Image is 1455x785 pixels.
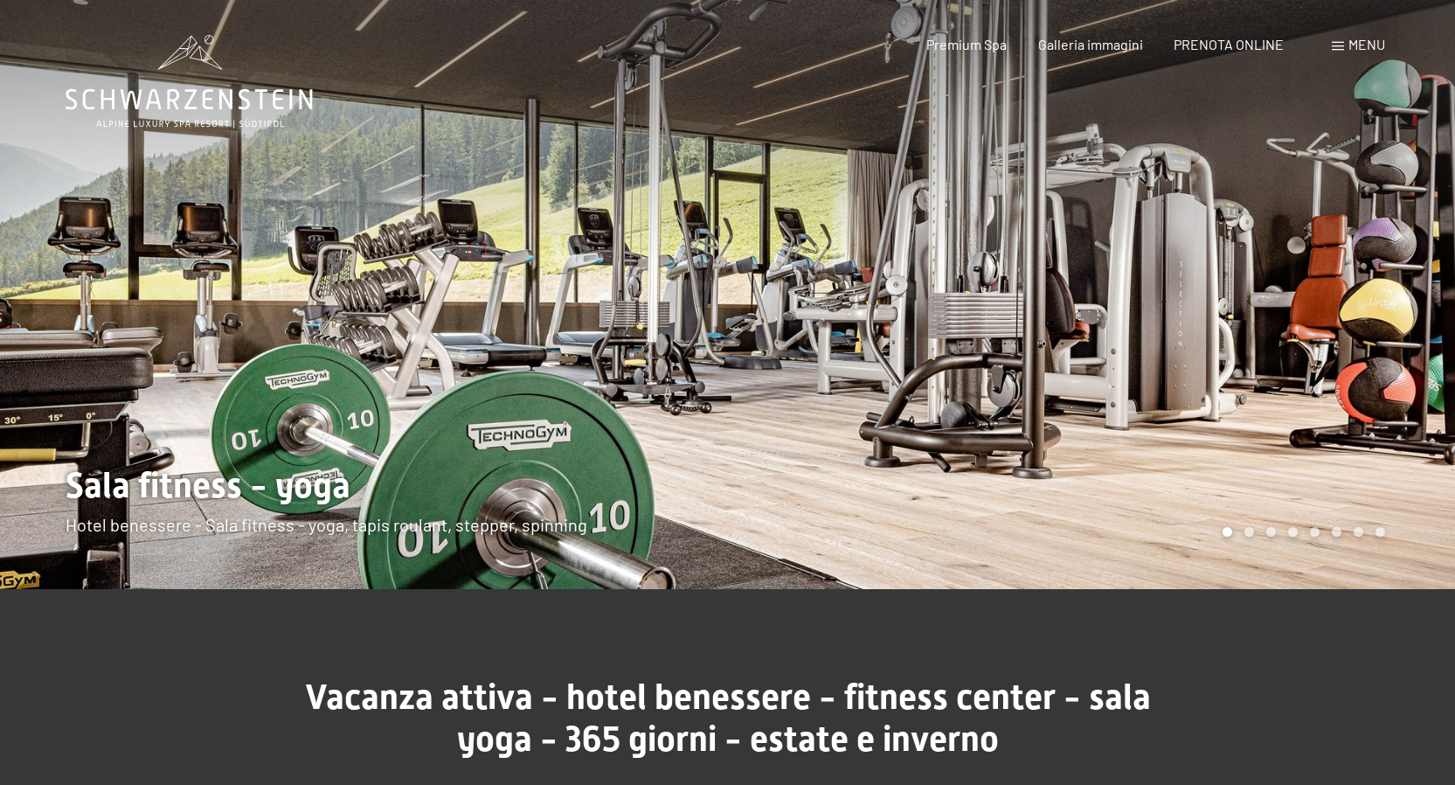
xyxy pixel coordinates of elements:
[1348,36,1385,52] span: Menu
[1354,527,1363,537] div: Carousel Page 7
[1375,527,1385,537] div: Carousel Page 8
[1244,527,1254,537] div: Carousel Page 2
[926,36,1007,52] a: Premium Spa
[1288,527,1298,537] div: Carousel Page 4
[1266,527,1276,537] div: Carousel Page 3
[1038,36,1143,52] a: Galleria immagini
[1310,527,1320,537] div: Carousel Page 5
[1223,527,1232,537] div: Carousel Page 1 (Current Slide)
[305,677,1151,760] span: Vacanza attiva - hotel benessere - fitness center - sala yoga - 365 giorni - estate e inverno
[1174,36,1284,52] a: PRENOTA ONLINE
[1332,527,1341,537] div: Carousel Page 6
[1216,527,1385,537] div: Carousel Pagination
